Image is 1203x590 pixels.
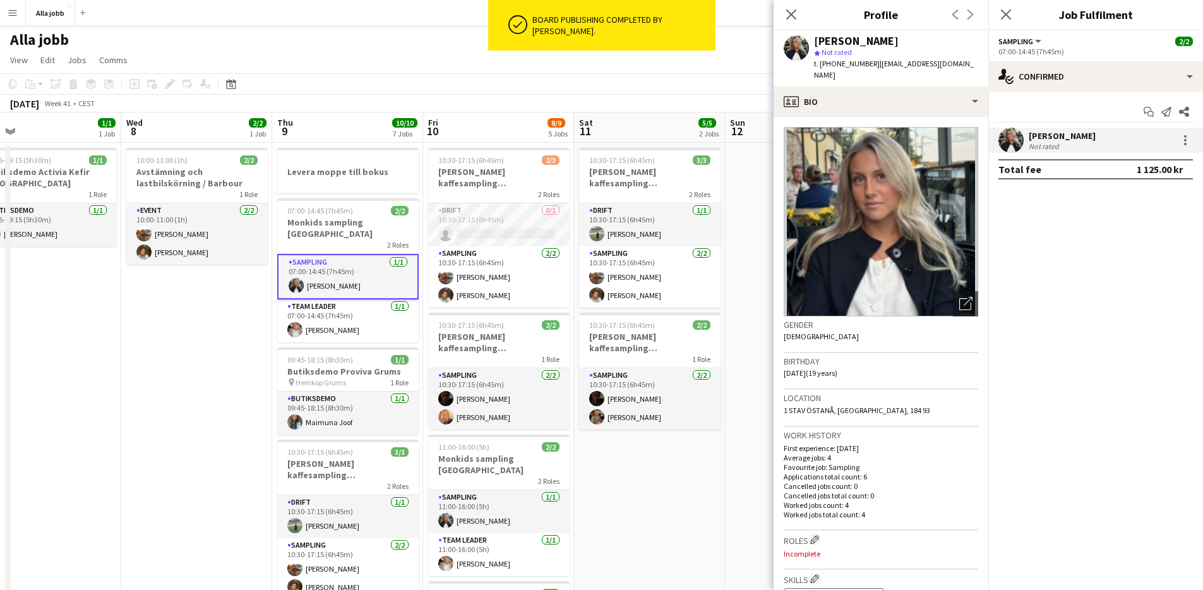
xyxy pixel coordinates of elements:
img: Crew avatar or photo [784,127,978,316]
p: First experience: [DATE] [784,443,978,453]
span: 10:30-17:15 (6h45m) [438,155,504,165]
span: Comms [99,54,128,66]
div: Not rated [1029,141,1062,151]
app-job-card: 07:00-14:45 (7h45m)2/2Monkids sampling [GEOGRAPHIC_DATA]2 RolesSampling1/107:00-14:45 (7h45m)[PER... [277,198,419,342]
span: View [10,54,28,66]
app-card-role: Drift0/110:30-17:15 (6h45m) [428,203,570,246]
span: 2/2 [542,320,560,330]
span: Fri [428,117,438,128]
div: CEST [78,99,95,108]
div: 10:00-11:00 (1h)2/2Avstämning och lastbilskörning / Barbour1 RoleEvent2/210:00-11:00 (1h)[PERSON_... [126,148,268,265]
span: 1/1 [98,118,116,128]
span: 10 [426,124,438,138]
app-card-role: Team Leader1/111:00-16:00 (5h)[PERSON_NAME] [428,533,570,576]
button: Sampling [998,37,1043,46]
span: 2/2 [542,442,560,452]
span: [DATE] (19 years) [784,368,837,378]
span: 8/9 [548,118,565,128]
a: Comms [94,52,133,68]
span: 3/3 [391,447,409,457]
div: 07:00-14:45 (7h45m) [998,47,1193,56]
p: Cancelled jobs count: 0 [784,481,978,491]
h3: Avstämning och lastbilskörning / Barbour [126,166,268,189]
span: 12 [728,124,745,138]
app-job-card: 10:30-17:15 (6h45m)3/3[PERSON_NAME] kaffesampling [GEOGRAPHIC_DATA]2 RolesDrift1/110:30-17:15 (6h... [579,148,721,308]
span: 2/2 [693,320,710,330]
p: Cancelled jobs total count: 0 [784,491,978,500]
app-card-role: Drift1/110:30-17:15 (6h45m)[PERSON_NAME] [579,203,721,246]
span: 10:30-17:15 (6h45m) [589,320,655,330]
h3: Roles [784,533,978,546]
app-card-role: Team Leader1/107:00-14:45 (7h45m)[PERSON_NAME] [277,299,419,342]
div: 7 Jobs [393,129,417,138]
h3: [PERSON_NAME] kaffesampling [GEOGRAPHIC_DATA] [428,166,570,189]
p: Worked jobs total count: 4 [784,510,978,519]
span: 1 Role [239,190,258,199]
span: Thu [277,117,293,128]
span: Edit [40,54,55,66]
span: 5/5 [698,118,716,128]
span: 2 Roles [387,240,409,250]
h3: [PERSON_NAME] kaffesampling [GEOGRAPHIC_DATA] [428,331,570,354]
span: 11:00-16:00 (5h) [438,442,489,452]
p: Applications total count: 6 [784,472,978,481]
a: Edit [35,52,60,68]
p: Favourite job: Sampling [784,462,978,472]
span: 1/1 [89,155,107,165]
span: 1 Role [88,190,107,199]
app-job-card: 10:30-17:15 (6h45m)2/2[PERSON_NAME] kaffesampling [GEOGRAPHIC_DATA]1 RoleSampling2/210:30-17:15 (... [579,313,721,430]
h3: Birthday [784,356,978,367]
app-job-card: 09:45-18:15 (8h30m)1/1Butiksdemo Proviva Grums Hemköp Grums1 RoleButiksdemo1/109:45-18:15 (8h30m)... [277,347,419,435]
div: [DATE] [10,97,39,110]
span: 8 [124,124,143,138]
h3: [PERSON_NAME] kaffesampling [GEOGRAPHIC_DATA] [277,458,419,481]
app-card-role: Sampling2/210:30-17:15 (6h45m)[PERSON_NAME][PERSON_NAME] [579,368,721,430]
app-job-card: 10:30-17:15 (6h45m)2/2[PERSON_NAME] kaffesampling [GEOGRAPHIC_DATA]1 RoleSampling2/210:30-17:15 (... [428,313,570,430]
h3: Monkids sampling [GEOGRAPHIC_DATA] [277,217,419,239]
span: 2/3 [542,155,560,165]
span: 2/2 [240,155,258,165]
h3: [PERSON_NAME] kaffesampling [GEOGRAPHIC_DATA] [579,166,721,189]
div: Board publishing completed by [PERSON_NAME]. [532,14,710,37]
app-card-role: Sampling2/210:30-17:15 (6h45m)[PERSON_NAME][PERSON_NAME] [428,246,570,308]
span: 1 Role [692,354,710,364]
h3: Skills [784,572,978,586]
span: Week 41 [42,99,73,108]
div: 2 Jobs [699,129,719,138]
span: 09:45-18:15 (8h30m) [287,355,353,364]
h3: Gender [784,319,978,330]
h3: Location [784,392,978,404]
span: Sampling [998,37,1033,46]
span: | [EMAIL_ADDRESS][DOMAIN_NAME] [814,59,974,80]
span: 1 Role [541,354,560,364]
div: 11:00-16:00 (5h)2/2Monkids sampling [GEOGRAPHIC_DATA]2 RolesSampling1/111:00-16:00 (5h)[PERSON_NA... [428,435,570,576]
span: 3/3 [693,155,710,165]
app-job-card: Levera moppe till bokus [277,148,419,193]
h3: Profile [774,6,988,23]
span: 10:00-11:00 (1h) [136,155,188,165]
app-card-role: Drift1/110:30-17:15 (6h45m)[PERSON_NAME] [277,495,419,538]
span: 9 [275,124,293,138]
span: t. [PHONE_NUMBER] [814,59,880,68]
app-card-role: Butiksdemo1/109:45-18:15 (8h30m)Maimuna Joof [277,392,419,435]
span: 2 Roles [538,190,560,199]
div: Open photos pop-in [953,291,978,316]
span: 2 Roles [387,481,409,491]
span: 2/2 [1175,37,1193,46]
span: 10/10 [392,118,417,128]
app-job-card: 10:30-17:15 (6h45m)2/3[PERSON_NAME] kaffesampling [GEOGRAPHIC_DATA]2 RolesDrift0/110:30-17:15 (6h... [428,148,570,308]
span: 07:00-14:45 (7h45m) [287,206,353,215]
h3: Levera moppe till bokus [277,166,419,178]
h3: Work history [784,430,978,441]
div: [PERSON_NAME] [814,35,899,47]
span: 1 STAV ÖSTANÅ, [GEOGRAPHIC_DATA], 184 93 [784,406,930,415]
span: 2/2 [249,118,266,128]
div: 1 125.00 kr [1137,163,1183,176]
span: 10:30-17:15 (6h45m) [589,155,655,165]
app-card-role: Sampling1/107:00-14:45 (7h45m)[PERSON_NAME] [277,254,419,299]
h3: Job Fulfilment [988,6,1203,23]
